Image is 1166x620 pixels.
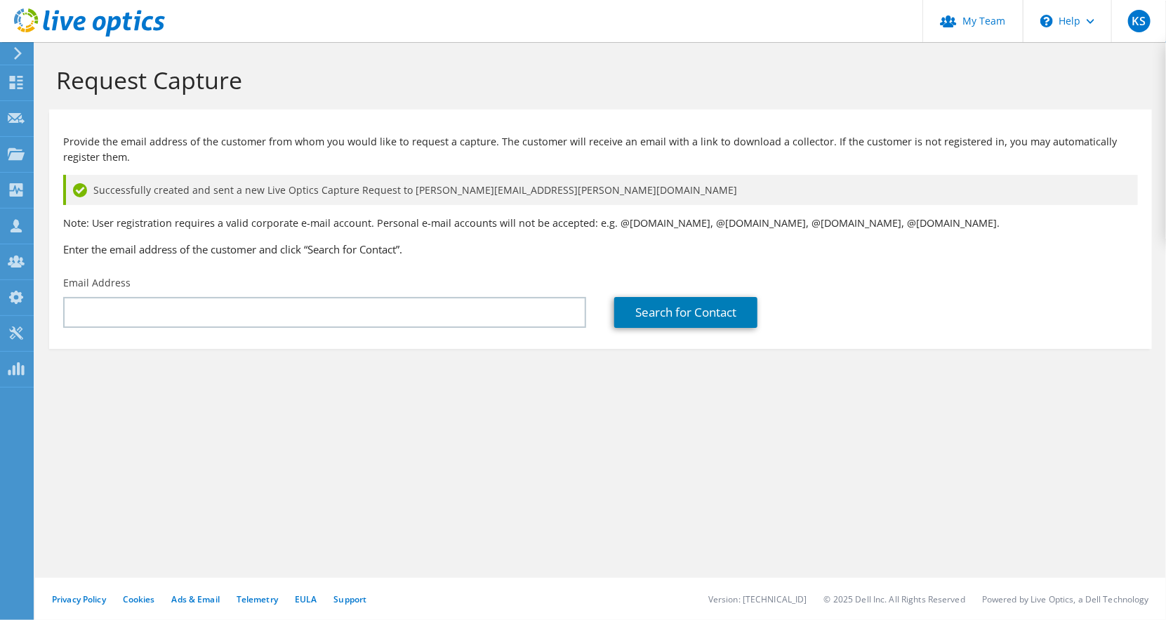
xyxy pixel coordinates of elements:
a: Ads & Email [172,593,220,605]
h3: Enter the email address of the customer and click “Search for Contact”. [63,242,1138,257]
li: © 2025 Dell Inc. All Rights Reserved [824,593,965,605]
p: Provide the email address of the customer from whom you would like to request a capture. The cust... [63,134,1138,165]
a: Privacy Policy [52,593,106,605]
a: EULA [295,593,317,605]
li: Version: [TECHNICAL_ID] [708,593,807,605]
p: Note: User registration requires a valid corporate e-mail account. Personal e-mail accounts will ... [63,216,1138,231]
span: Successfully created and sent a new Live Optics Capture Request to [PERSON_NAME][EMAIL_ADDRESS][P... [93,183,737,198]
label: Email Address [63,276,131,290]
a: Support [333,593,366,605]
a: Search for Contact [614,297,757,328]
li: Powered by Live Optics, a Dell Technology [982,593,1149,605]
a: Telemetry [237,593,278,605]
svg: \n [1040,15,1053,27]
span: KS [1128,10,1151,32]
a: Cookies [123,593,155,605]
h1: Request Capture [56,65,1138,95]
